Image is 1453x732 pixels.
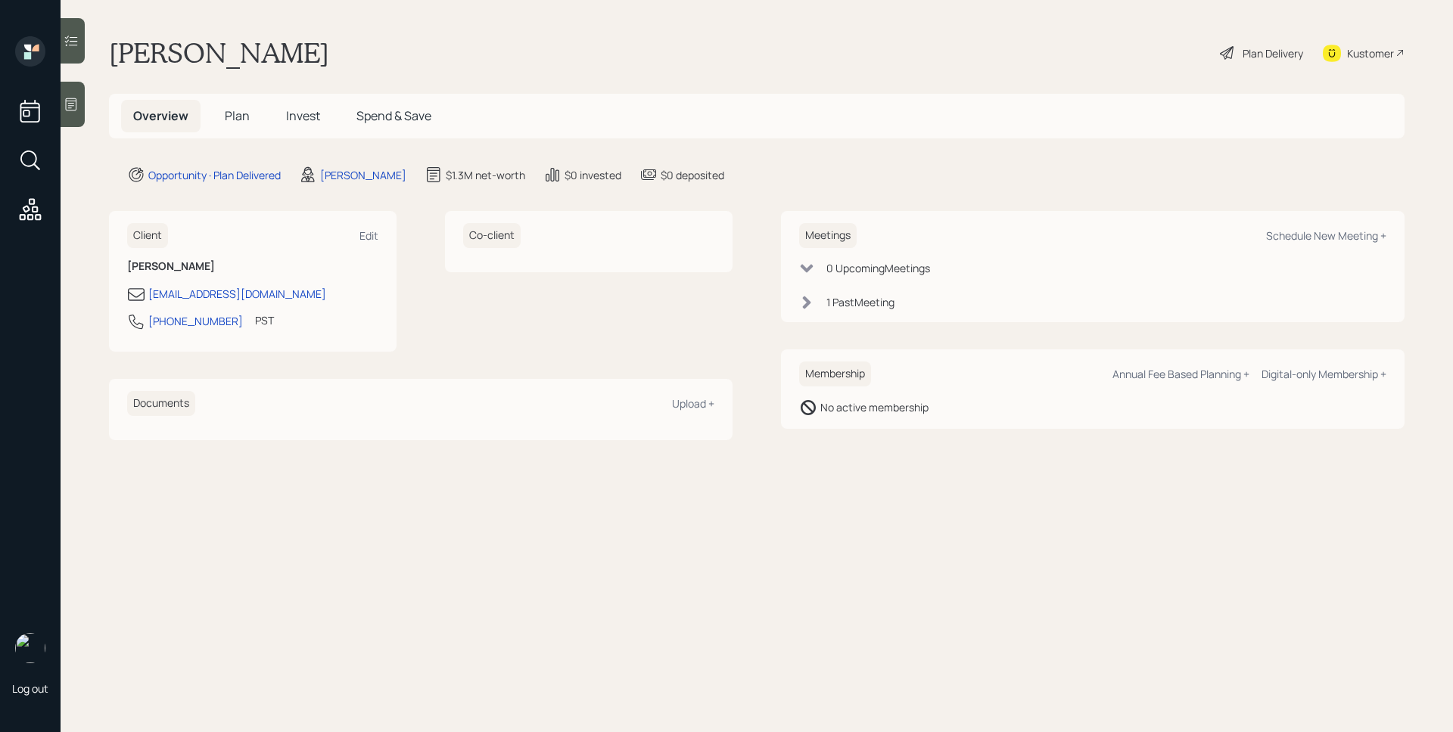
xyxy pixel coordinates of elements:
span: Overview [133,107,188,124]
div: [PHONE_NUMBER] [148,313,243,329]
h6: Meetings [799,223,857,248]
img: james-distasi-headshot.png [15,633,45,663]
div: Kustomer [1347,45,1394,61]
div: 1 Past Meeting [826,294,895,310]
div: [EMAIL_ADDRESS][DOMAIN_NAME] [148,286,326,302]
div: Edit [359,228,378,243]
h6: Documents [127,391,195,416]
div: Log out [12,681,48,696]
div: $1.3M net-worth [446,167,525,183]
div: Digital-only Membership + [1262,367,1386,381]
div: [PERSON_NAME] [320,167,406,183]
div: Annual Fee Based Planning + [1112,367,1249,381]
div: $0 deposited [661,167,724,183]
div: No active membership [820,399,929,415]
div: 0 Upcoming Meeting s [826,260,930,276]
h6: Co-client [463,223,521,248]
div: Upload + [672,396,714,411]
span: Invest [286,107,320,124]
h6: [PERSON_NAME] [127,260,378,273]
div: Plan Delivery [1243,45,1303,61]
div: $0 invested [565,167,621,183]
div: PST [255,312,274,328]
h1: [PERSON_NAME] [109,36,329,70]
h6: Client [127,223,168,248]
div: Schedule New Meeting + [1266,228,1386,243]
span: Plan [225,107,250,124]
span: Spend & Save [356,107,431,124]
h6: Membership [799,361,871,386]
div: Opportunity · Plan Delivered [148,167,281,183]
